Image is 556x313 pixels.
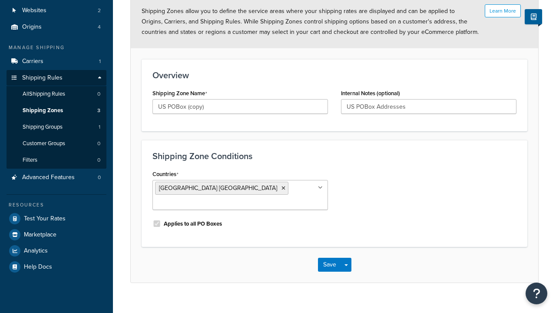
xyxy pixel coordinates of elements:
h3: Overview [152,70,516,80]
a: Shipping Groups1 [7,119,106,135]
span: Origins [22,23,42,31]
span: 2 [98,7,101,14]
span: Customer Groups [23,140,65,147]
li: Shipping Zones [7,103,106,119]
span: Analytics [24,247,48,255]
a: AllShipping Rules0 [7,86,106,102]
label: Applies to all PO Boxes [164,220,222,228]
button: Save [318,258,341,272]
span: [GEOGRAPHIC_DATA] [GEOGRAPHIC_DATA] [159,183,277,193]
span: 0 [98,174,101,181]
span: Help Docs [24,263,52,271]
button: Learn More [485,4,521,17]
div: Manage Shipping [7,44,106,51]
h3: Shipping Zone Conditions [152,151,516,161]
span: All Shipping Rules [23,90,65,98]
li: Shipping Rules [7,70,106,169]
a: Test Your Rates [7,211,106,226]
span: Shipping Zones [23,107,63,114]
a: Carriers1 [7,53,106,70]
span: Shipping Zones allow you to define the service areas where your shipping rates are displayed and ... [142,7,479,37]
li: Filters [7,152,106,168]
a: Websites2 [7,3,106,19]
label: Countries [152,171,179,178]
a: Shipping Zones3 [7,103,106,119]
span: Test Your Rates [24,215,66,223]
label: Internal Notes (optional) [341,90,400,97]
span: 0 [97,156,100,164]
a: Marketplace [7,227,106,243]
span: Shipping Groups [23,123,63,131]
span: 1 [99,58,101,65]
a: Shipping Rules [7,70,106,86]
span: 3 [97,107,100,114]
a: Advanced Features0 [7,170,106,186]
span: Shipping Rules [22,74,63,82]
a: Customer Groups0 [7,136,106,152]
div: Resources [7,201,106,209]
li: Carriers [7,53,106,70]
a: Help Docs [7,259,106,275]
span: Advanced Features [22,174,75,181]
span: Filters [23,156,37,164]
a: Analytics [7,243,106,259]
li: Customer Groups [7,136,106,152]
button: Show Help Docs [525,9,542,24]
span: 1 [99,123,100,131]
a: Filters0 [7,152,106,168]
span: 4 [98,23,101,31]
span: 0 [97,140,100,147]
li: Origins [7,19,106,35]
span: Marketplace [24,231,56,239]
li: Websites [7,3,106,19]
span: 0 [97,90,100,98]
a: Origins4 [7,19,106,35]
li: Shipping Groups [7,119,106,135]
li: Advanced Features [7,170,106,186]
button: Open Resource Center [526,283,547,304]
span: Carriers [22,58,43,65]
span: Websites [22,7,46,14]
label: Shipping Zone Name [152,90,207,97]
